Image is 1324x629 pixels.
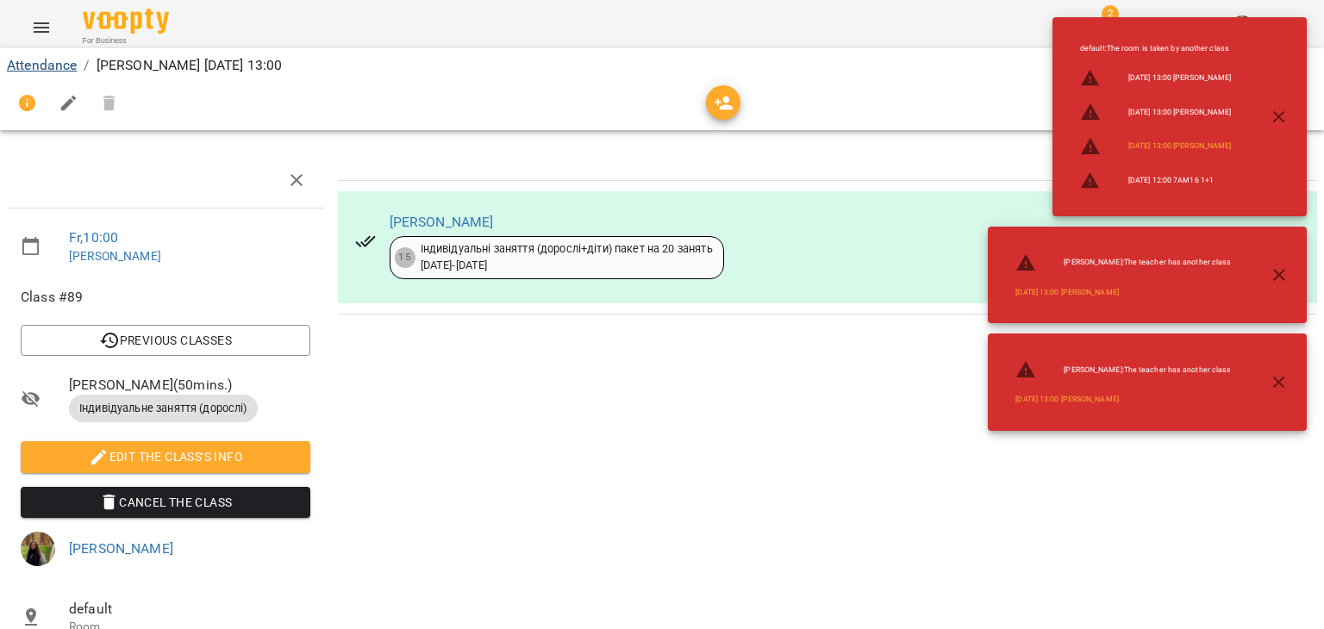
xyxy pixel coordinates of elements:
button: Edit the class's Info [21,441,310,472]
a: [PERSON_NAME] [390,214,494,230]
span: 2 [1102,5,1119,22]
a: [DATE] 13:00 [PERSON_NAME] [1128,140,1231,152]
img: 11bdc30bc38fc15eaf43a2d8c1dccd93.jpg [21,532,55,566]
li: [DATE] 13:00 [PERSON_NAME] [1066,95,1245,129]
li: [DATE] 13:00 [PERSON_NAME] [1066,61,1245,96]
span: [PERSON_NAME] ( 50 mins. ) [69,375,310,395]
li: [DATE] 12:00 7АМ16 1+1 [1066,164,1245,198]
a: Attendance [7,57,77,73]
div: 15 [395,247,415,268]
a: [PERSON_NAME] [69,540,173,557]
div: Індивідуальні заняття (дорослі+діти) пакет на 20 занять [DATE] - [DATE] [421,241,713,273]
a: [DATE] 13:00 [PERSON_NAME] [1015,287,1118,298]
p: [PERSON_NAME] [DATE] 13:00 [97,55,283,76]
nav: breadcrumb [7,55,1317,76]
span: Edit the class's Info [34,446,297,467]
button: Menu [21,7,62,48]
span: For Business [83,35,169,47]
li: [PERSON_NAME] : The teacher has another class [1002,246,1245,280]
span: Індивідуальне заняття (дорослі) [69,401,258,416]
button: Cancel the class [21,487,310,518]
span: Cancel the class [34,492,297,513]
img: Voopty Logo [83,9,169,34]
li: / [84,55,89,76]
span: Class #89 [21,287,310,308]
a: [PERSON_NAME] [69,249,161,263]
a: [DATE] 13:00 [PERSON_NAME] [1015,394,1118,405]
button: Previous Classes [21,325,310,356]
span: Previous Classes [34,330,297,351]
a: Fr , 10:00 [69,229,118,246]
li: default : The room is taken by another class [1066,36,1245,61]
li: [PERSON_NAME] : The teacher has another class [1002,352,1245,387]
span: default [69,599,310,620]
